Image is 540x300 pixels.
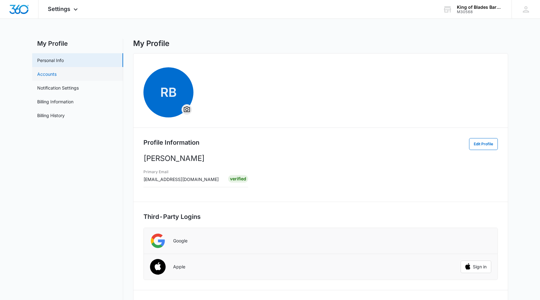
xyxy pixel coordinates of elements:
span: [EMAIL_ADDRESS][DOMAIN_NAME] [143,177,219,182]
span: Settings [48,6,70,12]
button: Overflow Menu [182,105,192,115]
p: [PERSON_NAME] [143,153,498,164]
h2: Third-Party Logins [143,212,498,221]
div: account name [457,5,502,10]
p: Apple [173,264,185,270]
span: RB [143,67,193,117]
a: Accounts [37,71,57,77]
a: Notification Settings [37,85,79,91]
button: Sign in [461,261,491,273]
button: Edit Profile [469,138,498,150]
h3: Primary Email [143,169,219,175]
a: Billing Information [37,98,73,105]
p: Google [173,238,187,244]
h1: My Profile [133,39,169,48]
div: Verified [228,175,248,183]
h2: Profile Information [143,138,199,147]
span: RBOverflow Menu [143,67,193,117]
img: Apple [146,256,169,279]
img: Google [150,233,166,249]
h2: My Profile [32,39,123,48]
div: account id [457,10,502,14]
a: Personal Info [37,57,64,64]
a: Billing History [37,112,65,119]
iframe: Sign in with Google Button [457,234,494,248]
